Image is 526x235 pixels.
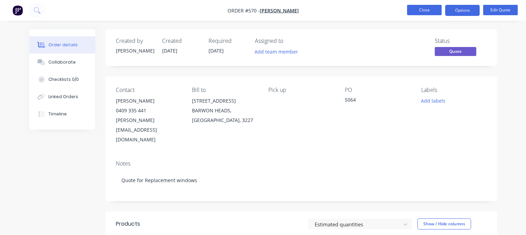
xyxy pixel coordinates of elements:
div: Pick up [268,87,334,93]
a: [PERSON_NAME] [260,7,299,14]
div: [PERSON_NAME]0409 335 441[PERSON_NAME][EMAIL_ADDRESS][DOMAIN_NAME] [116,96,181,144]
div: Checklists 0/0 [48,76,79,83]
div: Collaborate [48,59,76,65]
div: Status [435,38,487,44]
div: PO [345,87,410,93]
button: Add labels [417,96,449,105]
button: Close [407,5,442,15]
div: [STREET_ADDRESS]BARWON HEADS, [GEOGRAPHIC_DATA], 3227 [192,96,257,125]
div: BARWON HEADS, [GEOGRAPHIC_DATA], 3227 [192,106,257,125]
span: [DATE] [162,47,177,54]
div: Bill to [192,87,257,93]
div: [PERSON_NAME] [116,96,181,106]
button: Add team member [255,47,302,56]
div: 0409 335 441 [116,106,181,115]
div: [PERSON_NAME][EMAIL_ADDRESS][DOMAIN_NAME] [116,115,181,144]
button: Linked Orders [29,88,95,105]
img: Factory [12,5,23,16]
span: Quote [435,47,476,56]
div: Labels [421,87,487,93]
button: Add team member [251,47,302,56]
button: Collaborate [29,54,95,71]
div: Products [116,220,140,228]
div: [PERSON_NAME] [116,47,154,54]
div: Notes [116,160,487,167]
div: Linked Orders [48,94,78,100]
button: Order details [29,36,95,54]
span: Order #570 - [228,7,260,14]
div: Created by [116,38,154,44]
button: Show / Hide columns [417,218,471,229]
div: Contact [116,87,181,93]
div: Assigned to [255,38,324,44]
div: Order details [48,42,78,48]
div: Created [162,38,200,44]
button: Timeline [29,105,95,123]
button: Options [445,5,480,16]
button: Edit Quote [483,5,518,15]
div: 5064 [345,96,410,106]
button: Checklists 0/0 [29,71,95,88]
div: Timeline [48,111,67,117]
div: [STREET_ADDRESS] [192,96,257,106]
div: Quote for Replacement windows [116,170,487,191]
div: Required [209,38,247,44]
span: [DATE] [209,47,224,54]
